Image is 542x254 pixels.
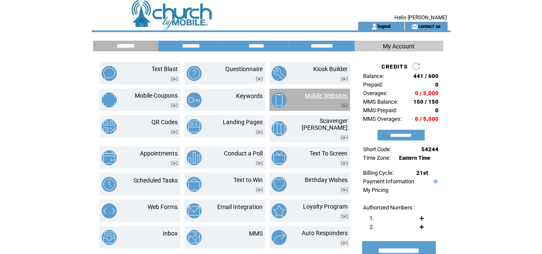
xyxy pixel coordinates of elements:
span: 441 / 600 [414,73,439,79]
img: video.png [341,103,348,108]
img: help.gif [432,179,438,183]
span: 0 [436,107,439,114]
img: video.png [341,77,348,81]
img: text-to-win.png [187,177,202,192]
img: web-forms.png [102,203,117,218]
a: Auto Responders [302,230,348,236]
a: Mobile Websites [305,92,348,99]
a: Birthday Wishes [305,176,348,183]
span: 54244 [422,146,439,152]
span: 0 / 5,000 [415,90,439,96]
span: MMS Overages: [363,116,402,122]
a: Loyalty Program [303,203,348,210]
img: video.png [341,241,348,245]
img: scavenger-hunt.png [272,121,287,136]
img: video.png [341,214,348,219]
a: Scheduled Tasks [134,177,178,184]
a: Scavenger [PERSON_NAME] [302,117,348,131]
span: Eastern Time [400,155,431,161]
img: auto-responders.png [272,230,287,245]
img: conduct-a-poll.png [187,150,202,165]
span: 21st [417,170,428,176]
img: qr-codes.png [102,119,117,134]
img: scheduled-tasks.png [102,177,117,192]
img: text-blast.png [102,66,117,81]
img: questionnaire.png [187,66,202,81]
span: Overages: [363,90,388,96]
a: Keywords [236,93,263,99]
img: kiosk-builder.png [272,66,287,81]
span: MMS Balance: [363,99,399,105]
img: video.png [256,188,263,192]
img: video.png [256,161,263,166]
span: Hello [PERSON_NAME] [395,15,447,21]
a: Text To Screen [310,150,348,157]
span: MMS Prepaid: [363,107,397,114]
a: contact us [418,23,441,29]
span: My Account [383,43,415,50]
img: video.png [256,77,263,81]
img: mobile-coupons.png [102,93,117,108]
span: 150 / 150 [414,99,439,105]
a: Mobile Coupons [135,92,178,99]
a: Appointments [140,150,178,157]
img: email-integration.png [187,203,202,218]
a: logout [378,23,391,29]
img: mobile-websites.png [272,93,287,108]
span: 1. [370,215,374,221]
img: video.png [341,188,348,192]
a: Inbox [163,230,178,237]
span: Prepaid: [363,81,383,88]
img: video.png [256,130,263,134]
img: appointments.png [102,150,117,165]
img: video.png [171,77,178,81]
span: Authorized Numbers: [363,204,414,211]
a: Questionnaire [226,66,263,72]
a: Landing Pages [223,119,263,126]
img: video.png [171,103,178,108]
img: keywords.png [187,93,202,108]
span: 2. [370,224,374,230]
img: inbox.png [102,230,117,245]
a: Conduct a Poll [224,150,263,157]
a: MMS [249,230,263,237]
img: mms.png [187,230,202,245]
img: account_icon.gif [371,23,378,30]
a: My Pricing [363,187,389,193]
span: Time Zone: [363,155,391,161]
span: 0 / 5,000 [415,116,439,122]
a: Email Integration [218,203,263,210]
img: contact_us_icon.gif [412,23,418,30]
a: Text to Win [234,176,263,183]
span: CREDITS [382,63,408,70]
a: Text Blast [152,66,178,72]
span: Billing Cycle: [363,170,394,176]
span: Balance: [363,73,385,79]
img: video.png [341,135,348,140]
a: Web Forms [148,203,178,210]
img: birthday-wishes.png [272,177,287,192]
img: video.png [171,161,178,166]
span: 0 [436,81,439,88]
span: Short Code: [363,146,391,152]
a: QR Codes [152,119,178,126]
a: Kiosk Builder [314,66,348,72]
a: Payment Information [363,178,415,185]
img: text-to-screen.png [272,150,287,165]
img: video.png [341,161,348,166]
img: video.png [171,130,178,134]
img: landing-pages.png [187,119,202,134]
img: loyalty-program.png [272,203,287,218]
